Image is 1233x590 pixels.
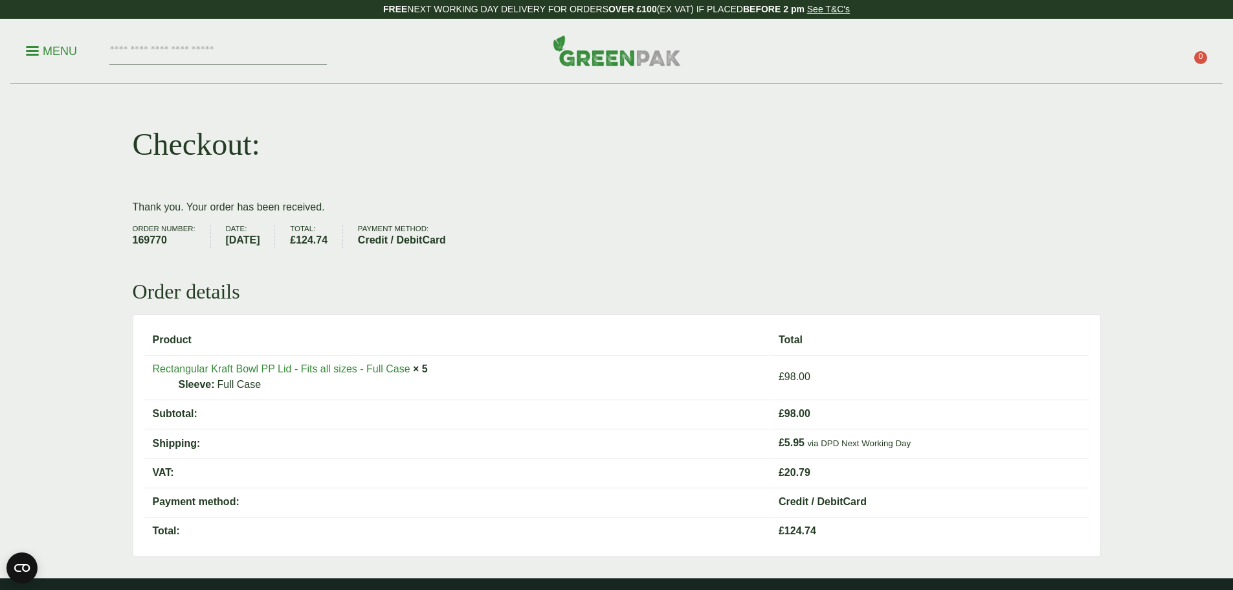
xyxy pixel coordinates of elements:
span: £ [779,408,784,419]
li: Total: [290,225,343,248]
p: Menu [26,43,77,59]
a: Rectangular Kraft Bowl PP Lid - Fits all sizes - Full Case [153,363,410,374]
h2: Order details [133,279,1101,304]
td: Credit / DebitCard [771,488,1089,516]
span: £ [290,234,296,245]
th: Payment method: [145,488,770,516]
p: Thank you. Your order has been received. [133,199,1101,215]
strong: [DATE] [225,233,260,248]
p: Full Case [179,377,762,392]
th: VAT: [145,459,770,486]
bdi: 98.00 [779,371,810,382]
li: Payment method: [358,225,461,248]
span: 0 [1194,51,1207,64]
th: Shipping: [145,429,770,457]
li: Order number: [133,225,211,248]
strong: FREE [383,4,407,14]
small: via DPD Next Working Day [807,438,911,448]
bdi: 124.74 [290,234,328,245]
h1: Checkout: [133,126,260,163]
strong: BEFORE 2 pm [743,4,805,14]
a: See T&C's [807,4,850,14]
strong: Credit / DebitCard [358,233,446,248]
a: Menu [26,43,77,56]
strong: × 5 [413,363,428,374]
span: 98.00 [779,408,810,419]
button: Open CMP widget [6,552,38,584]
strong: OVER £100 [608,4,657,14]
strong: Sleeve: [179,377,215,392]
span: £ [779,437,784,448]
span: 20.79 [779,467,810,478]
th: Subtotal: [145,400,770,427]
th: Product [145,326,770,354]
li: Date: [225,225,275,248]
span: £ [779,371,784,382]
span: 5.95 [779,437,805,448]
span: £ [779,467,784,478]
strong: 169770 [133,233,195,248]
span: 124.74 [779,525,816,536]
span: £ [779,525,784,536]
th: Total: [145,517,770,545]
th: Total [771,326,1089,354]
img: GreenPak Supplies [553,35,681,66]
